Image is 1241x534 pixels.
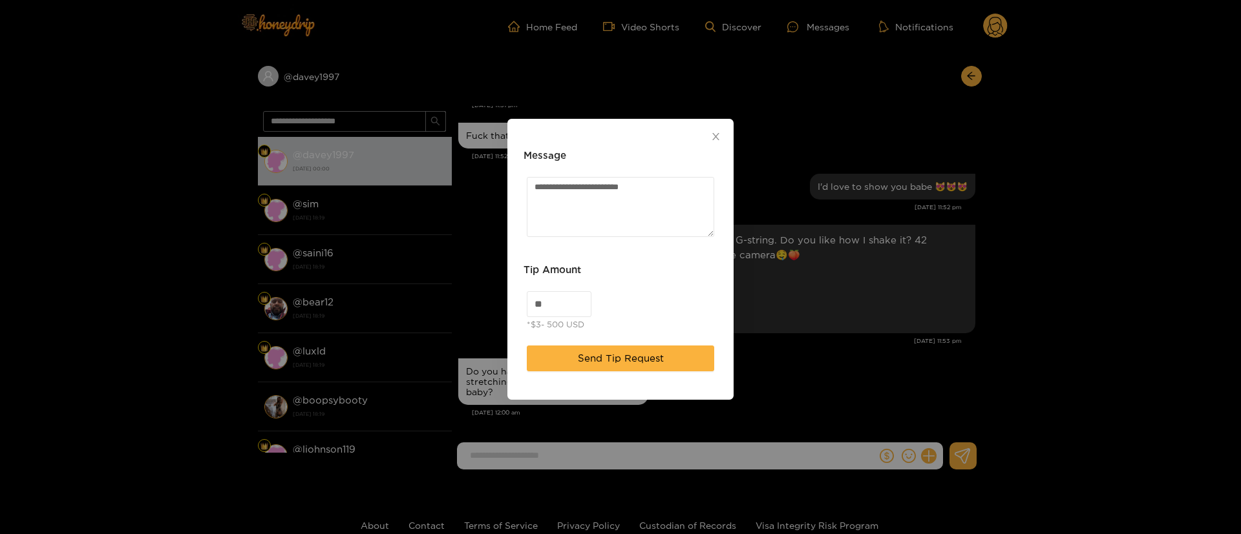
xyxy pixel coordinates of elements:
[527,318,584,331] div: *$3- 500 USD
[527,345,714,371] button: Send Tip Request
[524,262,581,278] h3: Tip Amount
[697,119,734,155] button: Close
[524,148,566,163] h3: Message
[711,132,721,141] span: close
[578,351,664,366] span: Send Tip Request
